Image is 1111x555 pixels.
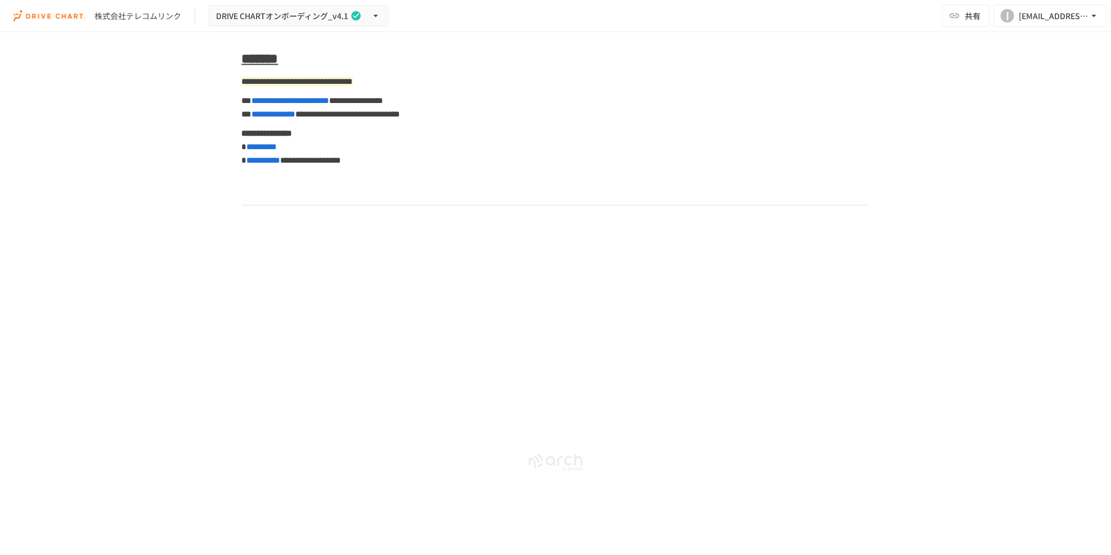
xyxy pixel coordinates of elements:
[994,5,1106,27] button: I[EMAIL_ADDRESS][DOMAIN_NAME]
[965,10,980,22] span: 共有
[216,9,348,23] span: DRIVE CHARTオンボーディング_v4.1
[95,10,181,22] div: 株式会社テレコムリンク
[1001,9,1014,23] div: I
[942,5,989,27] button: 共有
[1019,9,1088,23] div: [EMAIL_ADDRESS][DOMAIN_NAME]
[14,7,86,25] img: i9VDDS9JuLRLX3JIUyK59LcYp6Y9cayLPHs4hOxMB9W
[209,5,389,27] button: DRIVE CHARTオンボーディング_v4.1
